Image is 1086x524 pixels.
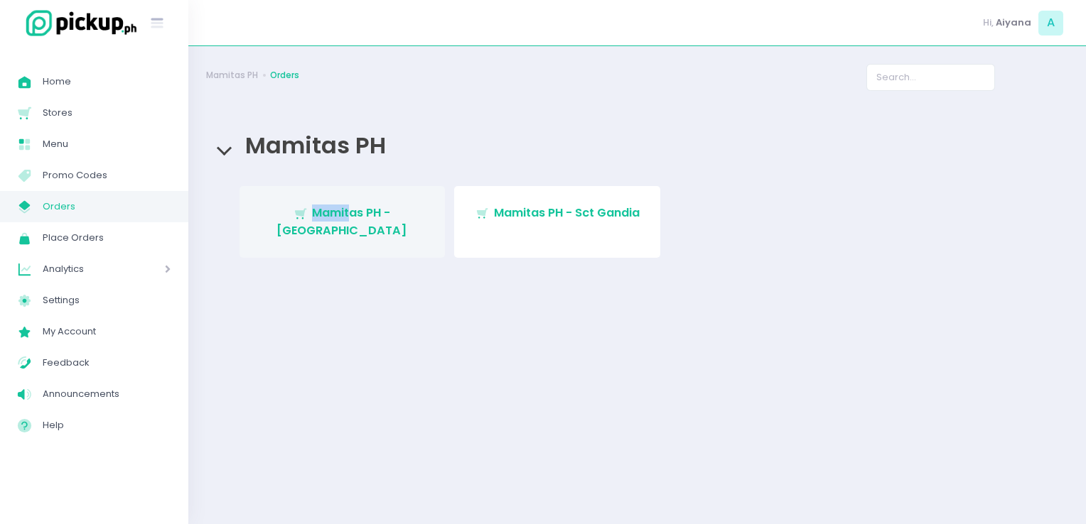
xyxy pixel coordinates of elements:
span: Promo Codes [43,166,171,185]
span: Menu [43,135,171,153]
span: Announcements [43,385,171,403]
div: Mamitas PH [206,119,1068,172]
a: Mamitas PH [206,69,258,82]
div: Mamitas PH [206,172,1068,295]
span: Orders [43,197,171,216]
a: Mamitas PH - [GEOGRAPHIC_DATA] [240,186,446,258]
span: A [1038,11,1063,36]
span: Stores [43,104,171,122]
span: Home [43,72,171,91]
span: Settings [43,291,171,310]
img: logo [18,8,139,38]
a: Mamitas PH - Sct Gandia [454,186,660,258]
span: Help [43,416,171,435]
span: Mamitas PH [238,129,386,161]
span: Hi, [983,16,994,30]
span: Mamitas PH - Sct Gandia [494,204,640,221]
span: My Account [43,322,171,341]
input: Search... [866,64,995,91]
span: Mamitas PH - [GEOGRAPHIC_DATA] [276,204,407,238]
span: Aiyana [996,16,1031,30]
a: Orders [270,69,299,82]
span: Place Orders [43,229,171,247]
span: Feedback [43,354,171,372]
span: Analytics [43,260,124,278]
